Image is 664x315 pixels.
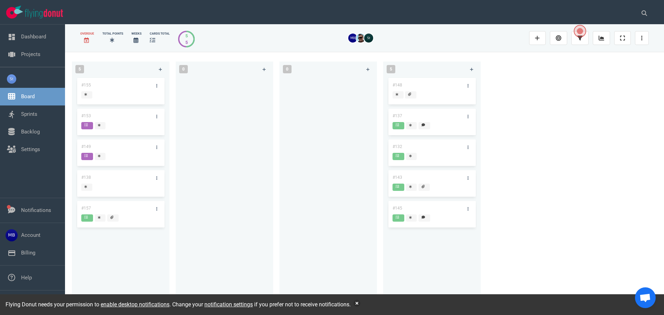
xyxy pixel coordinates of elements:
[6,301,169,308] span: Flying Donut needs your permission to
[185,39,188,46] div: 5
[169,301,351,308] span: . Change your if you prefer not to receive notifications.
[283,65,292,73] span: 0
[204,301,253,308] a: notification settings
[21,232,40,238] a: Account
[131,31,141,36] div: Weeks
[21,275,32,281] a: Help
[81,144,91,149] a: #149
[25,9,63,18] img: Flying Donut text logo
[81,83,91,87] a: #155
[393,113,402,118] a: #137
[21,129,40,135] a: Backlog
[393,83,402,87] a: #148
[21,146,40,152] a: Settings
[81,113,91,118] a: #153
[364,34,373,43] img: 26
[348,34,357,43] img: 26
[21,250,35,256] a: Billing
[356,34,365,43] img: 26
[393,144,402,149] a: #132
[150,31,170,36] div: cards total
[75,65,84,73] span: 5
[21,34,46,40] a: Dashboard
[21,93,35,100] a: Board
[185,33,188,39] div: 5
[80,31,94,36] div: Overdue
[21,111,37,117] a: Sprints
[21,51,40,57] a: Projects
[81,206,91,211] a: #157
[179,65,188,73] span: 0
[101,301,169,308] a: enable desktop notifications
[102,31,123,36] div: Total Points
[387,65,395,73] span: 5
[635,287,656,308] div: Open de chat
[393,206,402,211] a: #145
[81,175,91,180] a: #138
[21,207,51,213] a: Notifications
[574,25,586,37] button: Open the dialog
[393,175,402,180] a: #143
